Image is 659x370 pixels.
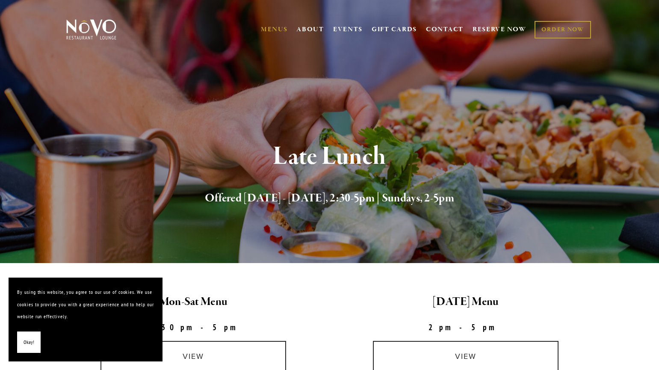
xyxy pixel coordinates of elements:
h2: Mon-Sat Menu [65,293,322,311]
span: Okay! [24,336,34,349]
a: ORDER NOW [535,21,591,38]
img: Novo Restaurant &amp; Lounge [65,19,118,40]
a: GIFT CARDS [372,21,417,38]
a: ABOUT [296,25,324,34]
section: Cookie banner [9,278,163,361]
h1: Late Lunch [80,143,579,171]
a: EVENTS [333,25,363,34]
strong: 2:30pm-5pm [142,322,244,332]
h2: Offered [DATE] - [DATE], 2:30-5pm | Sundays, 2-5pm [80,189,579,207]
strong: 2pm-5pm [428,322,503,332]
a: MENUS [261,25,288,34]
a: RESERVE NOW [473,21,526,38]
p: By using this website, you agree to our use of cookies. We use cookies to provide you with a grea... [17,286,154,323]
a: CONTACT [426,21,464,38]
button: Okay! [17,332,41,353]
h2: [DATE] Menu [337,293,595,311]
